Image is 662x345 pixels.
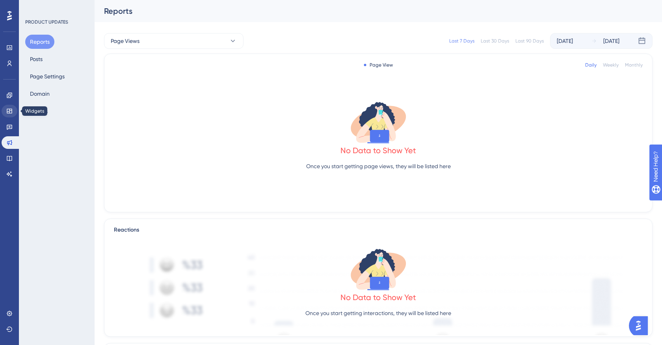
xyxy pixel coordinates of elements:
span: Page Views [111,36,139,46]
div: PRODUCT UPDATES [25,19,68,25]
p: Once you start getting interactions, they will be listed here [305,308,451,318]
div: No Data to Show Yet [340,292,416,303]
button: Posts [25,52,47,66]
div: Daily [585,62,597,68]
button: Domain [25,87,54,101]
button: Page Views [104,33,244,49]
button: Access [25,104,52,118]
iframe: UserGuiding AI Assistant Launcher [629,314,653,338]
div: Reports [104,6,633,17]
div: Last 30 Days [481,38,509,44]
div: Last 7 Days [449,38,474,44]
button: Reports [25,35,54,49]
button: Page Settings [25,69,69,83]
div: Reactions [114,225,643,235]
div: Weekly [603,62,619,68]
div: [DATE] [557,36,573,46]
div: No Data to Show Yet [340,145,416,156]
div: Page View [364,62,393,68]
span: Need Help? [19,2,49,11]
div: [DATE] [603,36,619,46]
div: Last 90 Days [515,38,544,44]
p: Once you start getting page views, they will be listed here [306,161,451,171]
div: Monthly [625,62,643,68]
